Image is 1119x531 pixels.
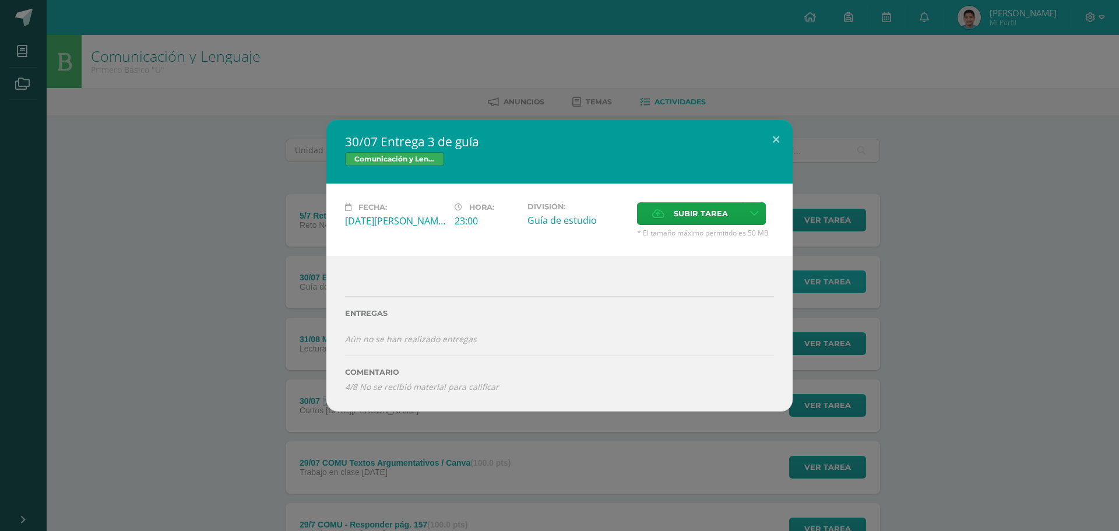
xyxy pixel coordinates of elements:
span: Fecha: [358,203,387,212]
span: * El tamaño máximo permitido es 50 MB [637,228,774,238]
label: Comentario [345,368,774,377]
div: [DATE][PERSON_NAME] [345,214,445,227]
label: Entregas [345,309,774,318]
span: Subir tarea [674,203,728,224]
i: Aún no se han realizado entregas [345,333,477,344]
i: 4/8 No se recibió material para calificar [345,381,499,392]
label: División: [527,202,628,211]
span: Comunicación y Lenguaje [345,152,444,166]
button: Close (Esc) [759,119,793,159]
h2: 30/07 Entrega 3 de guía [345,133,774,150]
span: Hora: [469,203,494,212]
div: Guía de estudio [527,214,628,227]
div: 23:00 [455,214,518,227]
